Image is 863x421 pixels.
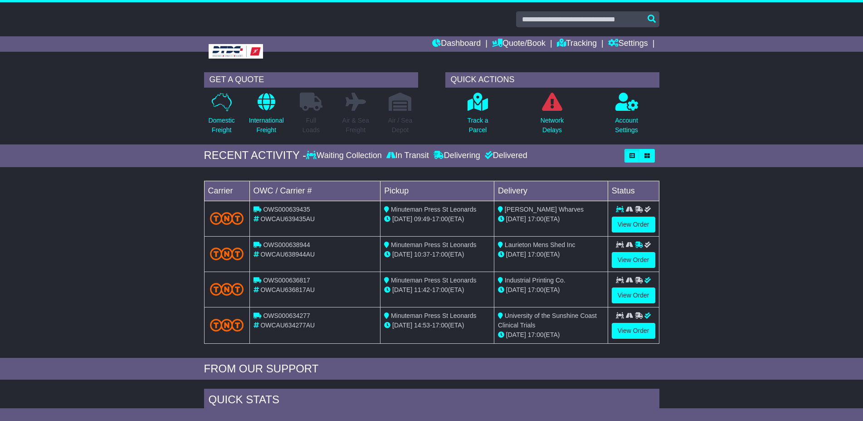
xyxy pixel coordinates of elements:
span: [DATE] [506,286,526,293]
p: Air & Sea Freight [342,116,369,135]
a: NetworkDelays [540,92,564,140]
div: (ETA) [498,330,604,340]
span: [DATE] [506,331,526,338]
span: OWS000639435 [263,206,310,213]
span: 17:00 [528,331,544,338]
a: Settings [608,36,648,52]
a: View Order [612,217,655,233]
td: OWC / Carrier # [249,181,380,201]
a: DomesticFreight [208,92,235,140]
img: TNT_Domestic.png [210,283,244,295]
span: [DATE] [506,251,526,258]
span: [DATE] [392,215,412,223]
span: 14:53 [414,322,430,329]
a: View Order [612,287,655,303]
p: Domestic Freight [208,116,234,135]
span: University of the Sunshine Coast Clinical Trials [498,312,597,329]
span: 17:00 [528,286,544,293]
span: [DATE] [392,251,412,258]
div: (ETA) [498,214,604,224]
span: 17:00 [432,286,448,293]
span: OWS000634277 [263,312,310,319]
div: - (ETA) [384,321,490,330]
div: (ETA) [498,285,604,295]
div: FROM OUR SUPPORT [204,362,659,376]
div: RECENT ACTIVITY - [204,149,307,162]
div: (ETA) [498,250,604,259]
div: - (ETA) [384,214,490,224]
p: Account Settings [615,116,638,135]
span: OWS000636817 [263,277,310,284]
td: Carrier [204,181,249,201]
a: View Order [612,252,655,268]
a: View Order [612,323,655,339]
img: TNT_Domestic.png [210,319,244,331]
td: Delivery [494,181,608,201]
div: QUICK ACTIONS [445,72,659,88]
a: Quote/Book [492,36,546,52]
span: [DATE] [392,286,412,293]
span: Minuteman Press St Leonards [391,241,476,248]
td: Pickup [380,181,494,201]
p: Air / Sea Depot [388,116,413,135]
p: Network Delays [541,116,564,135]
span: Minuteman Press St Leonards [391,312,476,319]
div: - (ETA) [384,285,490,295]
a: InternationalFreight [249,92,284,140]
span: 17:00 [528,251,544,258]
span: [DATE] [392,322,412,329]
div: In Transit [384,151,431,161]
span: OWCAU636817AU [260,286,315,293]
span: 09:49 [414,215,430,223]
span: [PERSON_NAME] Wharves [505,206,584,213]
a: Dashboard [432,36,481,52]
span: Industrial Printing Co. [505,277,566,284]
p: Full Loads [300,116,322,135]
div: Quick Stats [204,389,659,413]
img: TNT_Domestic.png [210,248,244,260]
span: OWCAU639435AU [260,215,315,223]
div: Delivering [431,151,483,161]
span: 17:00 [432,322,448,329]
div: - (ETA) [384,250,490,259]
span: 17:00 [432,215,448,223]
p: Track a Parcel [467,116,488,135]
span: 17:00 [528,215,544,223]
span: 11:42 [414,286,430,293]
td: Status [608,181,659,201]
span: OWS000638944 [263,241,310,248]
img: TNT_Domestic.png [210,212,244,224]
a: AccountSettings [614,92,639,140]
a: Track aParcel [467,92,488,140]
p: International Freight [249,116,284,135]
span: 17:00 [432,251,448,258]
span: 10:37 [414,251,430,258]
span: Laurieton Mens Shed Inc [505,241,575,248]
div: Delivered [483,151,527,161]
a: Tracking [557,36,597,52]
span: Minuteman Press St Leonards [391,206,476,213]
span: [DATE] [506,215,526,223]
span: OWCAU634277AU [260,322,315,329]
span: OWCAU638944AU [260,251,315,258]
div: Waiting Collection [306,151,384,161]
span: Minuteman Press St Leonards [391,277,476,284]
div: GET A QUOTE [204,72,418,88]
